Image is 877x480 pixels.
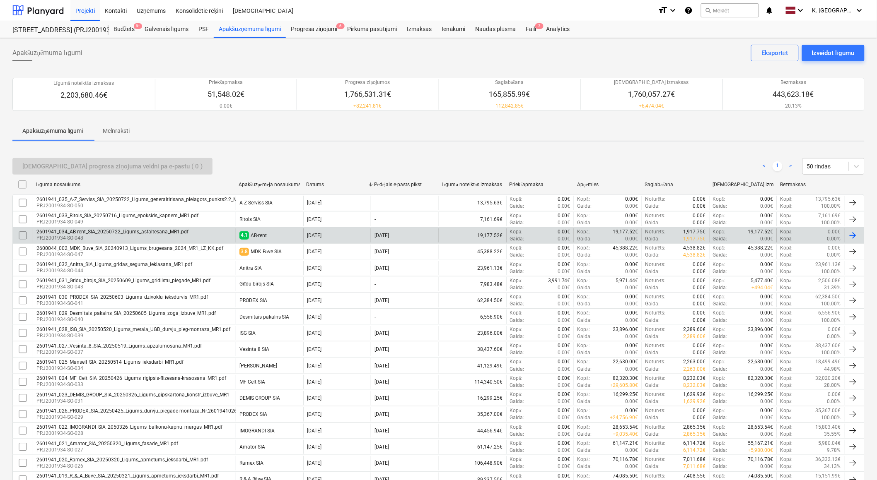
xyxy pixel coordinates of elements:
[439,261,506,275] div: 23,961.13€
[684,252,706,259] p: 4,538.82€
[577,228,590,235] p: Kopā :
[535,23,544,29] span: 2
[510,261,522,268] p: Kopā :
[713,268,727,275] p: Gaida :
[510,300,524,307] p: Gaida :
[713,228,725,235] p: Kopā :
[439,407,506,421] div: 35,367.00€
[541,21,575,38] a: Analytics
[713,203,727,210] p: Gaida :
[558,212,570,219] p: 0.00€
[780,245,793,252] p: Kopā :
[780,300,793,307] p: Kopā :
[713,196,725,203] p: Kopā :
[53,80,114,87] p: Līgumā noteiktās izmaksas
[239,281,274,287] div: Grīdu birojs SIA
[577,310,590,317] p: Kopā :
[713,284,727,291] p: Gaida :
[374,233,389,238] div: [DATE]
[36,182,232,188] div: Līguma nosaukums
[748,228,773,235] p: 19,177.52€
[613,245,638,252] p: 45,388.22€
[855,5,865,15] i: keyboard_arrow_down
[780,293,793,300] p: Kopā :
[836,440,877,480] iframe: Chat Widget
[439,391,506,405] div: 16,299.25€
[510,182,570,188] div: Priekšapmaksa
[36,229,188,235] div: 2601941_034_AB-rent_SIA_20250722_Ligums_asfaltesana_MR1.pdf
[36,262,192,267] div: 2601941_032_Anitra_SIA_Ligums_gridas_seguma_ieklasana_MR1.pdf
[713,317,727,324] p: Gaida :
[773,89,814,99] p: 443,623.18€
[239,182,300,188] div: Apakšuzņēmēja nosaukums
[36,283,210,290] p: PRJ2001934-SO-043
[36,213,198,218] div: 2601941_033_Ritols_SIA_20250716_Ligums_epoksids_kapnem_MR1.pdf
[819,212,841,219] p: 7,161.69€
[307,314,321,320] div: [DATE]
[577,212,590,219] p: Kopā :
[645,317,660,324] p: Gaida :
[558,235,570,242] p: 0.00€
[645,245,665,252] p: Noturēts :
[780,182,841,187] div: Bezmaksas
[780,268,793,275] p: Kopā :
[693,268,706,275] p: 0.00€
[748,245,773,252] p: 45,388.22€
[780,228,793,235] p: Kopā :
[693,310,706,317] p: 0.00€
[214,21,286,38] a: Apakšuzņēmuma līgumi
[342,21,402,38] a: Pirkuma pasūtījumi
[558,228,570,235] p: 0.00€
[577,300,592,307] p: Gaida :
[521,21,541,38] div: Faili
[812,7,854,14] span: K. [GEOGRAPHIC_DATA]
[693,212,706,219] p: 0.00€
[577,277,590,284] p: Kopā :
[558,300,570,307] p: 0.00€
[821,219,841,226] p: 100.00%
[471,21,521,38] a: Naudas plūsma
[439,375,506,389] div: 114,340.50€
[374,200,376,206] div: -
[761,261,773,268] p: 0.00€
[684,5,693,15] i: Zināšanu pamats
[239,248,249,256] span: 3.8
[577,284,592,291] p: Gaida :
[828,245,841,252] p: 0.00€
[693,261,706,268] p: 0.00€
[510,326,522,333] p: Kopā :
[780,310,793,317] p: Kopā :
[439,293,506,307] div: 62,384.50€
[625,219,638,226] p: 0.00€
[780,196,793,203] p: Kopā :
[761,48,788,58] div: Eksportēt
[645,277,665,284] p: Noturēts :
[239,298,267,303] div: PRODEX SIA
[439,310,506,324] div: 6,556.90€
[109,21,140,38] div: Budžets
[616,277,638,284] p: 5,971.44€
[208,89,244,99] p: 51,548.02€
[558,293,570,300] p: 0.00€
[558,203,570,210] p: 0.00€
[510,317,524,324] p: Gaida :
[625,252,638,259] p: 0.00€
[307,182,367,187] div: Datums
[437,21,471,38] a: Ienākumi
[761,293,773,300] p: 0.00€
[761,219,773,226] p: 0.00€
[36,197,252,202] div: 2601941_035_A-Z_Serviss_SIA_20250722_Ligums_generaltirisana_pielagots_punkts2.2_MR1.pdf
[668,5,678,15] i: keyboard_arrow_down
[36,316,216,323] p: PRJ2001934-SO-040
[614,89,689,99] p: 1,760,057.27€
[109,21,140,38] a: Budžets9+
[239,216,261,222] div: Ritols SIA
[307,249,321,254] div: [DATE]
[510,284,524,291] p: Gaida :
[510,228,522,235] p: Kopā :
[439,456,506,470] div: 106,448.90€
[761,196,773,203] p: 0.00€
